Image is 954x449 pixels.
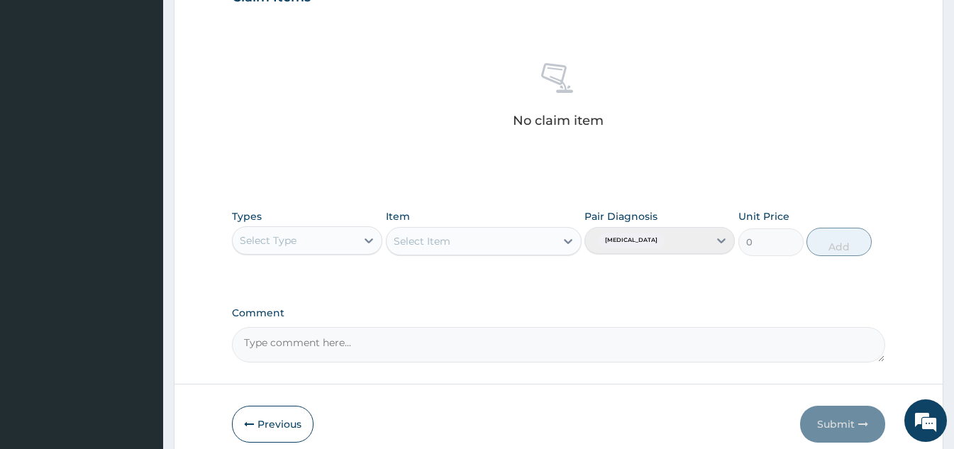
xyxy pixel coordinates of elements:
div: Chat with us now [74,79,238,98]
label: Pair Diagnosis [584,209,658,223]
button: Previous [232,406,314,443]
span: We're online! [82,134,196,277]
p: No claim item [513,113,604,128]
div: Minimize live chat window [233,7,267,41]
button: Add [806,228,872,256]
textarea: Type your message and hit 'Enter' [7,299,270,348]
label: Comment [232,307,885,319]
label: Unit Price [738,209,789,223]
label: Item [386,209,410,223]
button: Submit [800,406,885,443]
div: Select Type [240,233,296,248]
label: Types [232,211,262,223]
img: d_794563401_company_1708531726252_794563401 [26,71,57,106]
